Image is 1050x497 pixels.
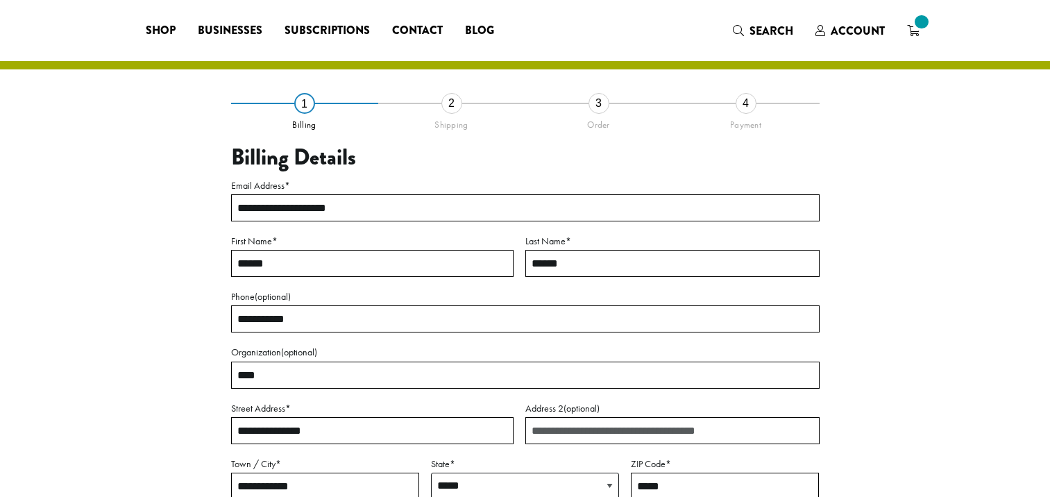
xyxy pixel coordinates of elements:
[736,93,756,114] div: 4
[187,19,273,42] a: Businesses
[392,22,443,40] span: Contact
[525,400,820,417] label: Address 2
[231,177,820,194] label: Email Address
[285,22,370,40] span: Subscriptions
[588,93,609,114] div: 3
[564,402,600,414] span: (optional)
[672,114,820,130] div: Payment
[294,93,315,114] div: 1
[722,19,804,42] a: Search
[135,19,187,42] a: Shop
[231,233,514,250] label: First Name
[146,22,176,40] span: Shop
[631,455,819,473] label: ZIP Code
[381,19,454,42] a: Contact
[525,114,672,130] div: Order
[750,23,793,39] span: Search
[231,400,514,417] label: Street Address
[804,19,896,42] a: Account
[281,346,317,358] span: (optional)
[378,114,525,130] div: Shipping
[231,344,820,361] label: Organization
[273,19,381,42] a: Subscriptions
[198,22,262,40] span: Businesses
[525,233,820,250] label: Last Name
[831,23,885,39] span: Account
[255,290,291,303] span: (optional)
[441,93,462,114] div: 2
[231,114,378,130] div: Billing
[454,19,505,42] a: Blog
[465,22,494,40] span: Blog
[231,144,820,171] h3: Billing Details
[231,455,419,473] label: Town / City
[431,455,619,473] label: State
